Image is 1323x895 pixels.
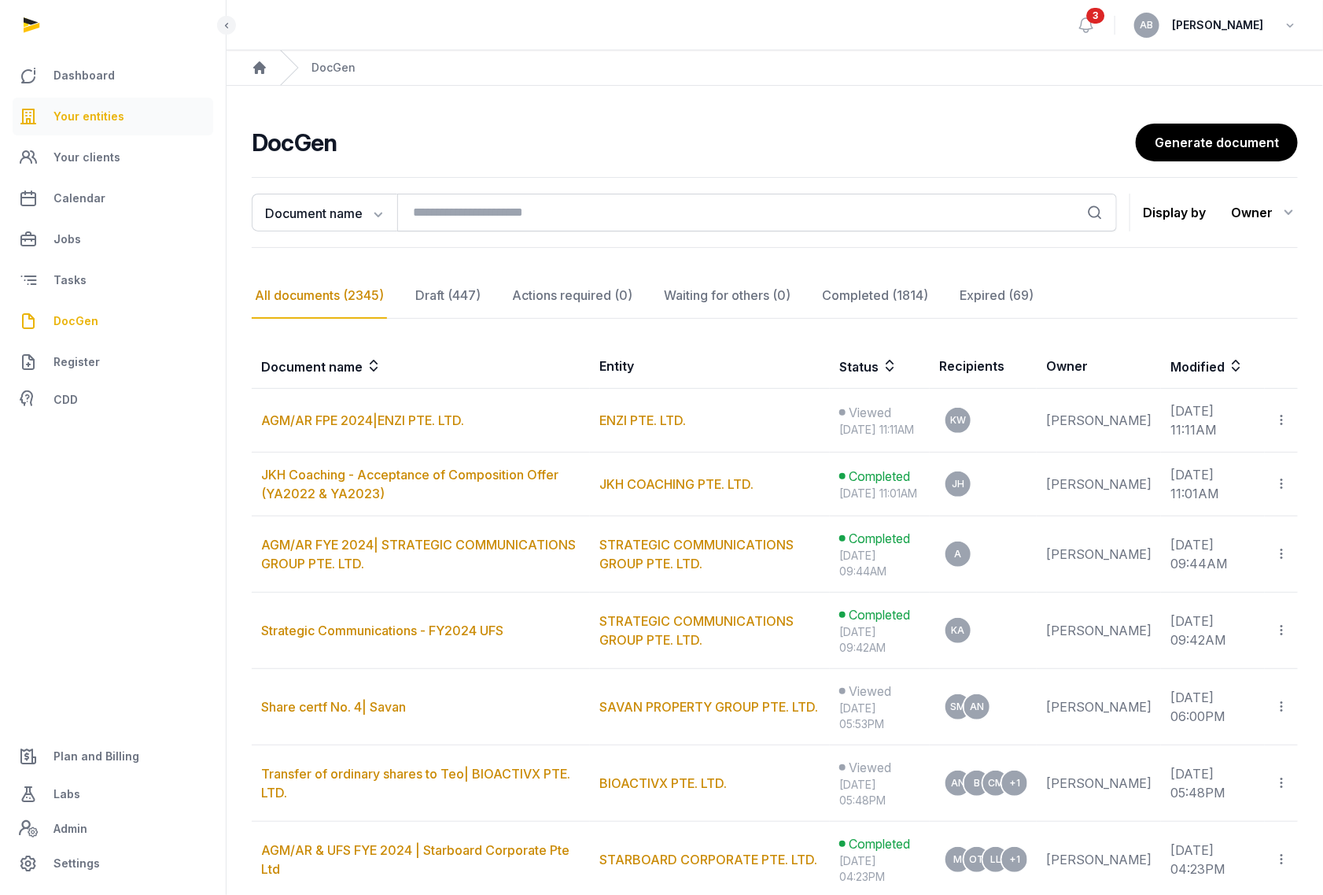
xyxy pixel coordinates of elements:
span: B [974,779,980,788]
a: Calendar [13,179,213,217]
span: CM [988,779,1004,788]
a: Admin [13,813,213,845]
td: [DATE] 11:11AM [1161,389,1265,453]
div: [DATE] 09:42AM [839,624,920,656]
a: Plan and Billing [13,738,213,775]
span: M [954,855,963,864]
nav: Breadcrumb [227,50,1323,86]
a: AGM/AR FYE 2024| STRATEGIC COMMUNICATIONS GROUP PTE. LTD. [261,537,576,571]
span: Viewed [849,682,891,701]
span: Register [53,353,100,372]
span: Your clients [53,148,120,167]
th: Status [830,344,930,389]
span: +1 [1009,779,1020,788]
span: SM [951,702,966,712]
span: Viewed [849,403,891,422]
a: JKH COACHING PTE. LTD. [599,476,754,492]
div: [DATE] 09:44AM [839,548,920,579]
span: Viewed [849,758,891,777]
a: AGM/AR & UFS FYE 2024 | Starboard Corporate Pte Ltd [261,842,569,877]
th: Recipients [930,344,1037,389]
span: Your entities [53,107,124,126]
a: Share certf No. 4| Savan [261,699,406,715]
a: CDD [13,384,213,416]
span: Calendar [53,189,105,208]
a: DocGen [13,302,213,340]
span: Jobs [53,230,81,249]
td: [DATE] 11:01AM [1161,453,1265,516]
h2: DocGen [252,128,1136,157]
td: [PERSON_NAME] [1037,745,1161,822]
div: Actions required (0) [509,273,636,319]
a: Labs [13,775,213,813]
div: [DATE] 05:48PM [839,777,920,808]
span: Completed [849,834,910,853]
a: STRATEGIC COMMUNICATIONS GROUP PTE. LTD. [599,537,794,571]
td: [DATE] 09:44AM [1161,516,1265,593]
a: Your entities [13,98,213,135]
a: SAVAN PROPERTY GROUP PTE. LTD. [599,699,818,715]
a: Register [13,343,213,381]
div: [DATE] 05:53PM [839,701,920,732]
span: 3 [1087,8,1105,24]
div: Completed (1814) [819,273,931,319]
div: Waiting for others (0) [661,273,794,319]
a: Tasks [13,261,213,299]
p: Display by [1143,200,1206,225]
span: [PERSON_NAME] [1172,16,1263,35]
a: STARBOARD CORPORATE PTE. LTD. [599,852,817,867]
div: [DATE] 04:23PM [839,853,920,885]
a: Settings [13,845,213,882]
span: Completed [849,605,910,624]
a: Dashboard [13,57,213,94]
div: DocGen [311,60,356,76]
span: CDD [53,390,78,409]
span: Admin [53,819,87,838]
span: Tasks [53,271,87,290]
span: KA [952,626,965,635]
th: Owner [1037,344,1161,389]
a: Strategic Communications - FY2024 UFS [261,623,503,638]
td: [DATE] 06:00PM [1161,669,1265,745]
span: AB [1141,20,1154,30]
div: Expired (69) [956,273,1037,319]
td: [DATE] 05:48PM [1161,745,1265,822]
div: [DATE] 11:01AM [839,486,920,501]
span: LL [990,855,1001,864]
a: JKH Coaching - Acceptance of Composition Offer (YA2022 & YA2023) [261,467,558,501]
td: [PERSON_NAME] [1037,593,1161,669]
span: KW [950,416,966,425]
td: [PERSON_NAME] [1037,453,1161,516]
span: OT [970,855,985,864]
a: ENZI PTE. LTD. [599,412,686,428]
span: JH [952,479,964,489]
span: AN [970,702,984,712]
th: Entity [590,344,830,389]
a: Your clients [13,139,213,176]
a: Transfer of ordinary shares to Teo| BIOACTIVX PTE. LTD. [261,766,570,801]
span: Labs [53,785,80,804]
span: AN [951,779,965,788]
td: [DATE] 09:42AM [1161,593,1265,669]
div: [DATE] 11:11AM [839,422,920,438]
button: AB [1134,13,1159,38]
nav: Tabs [252,273,1298,319]
a: BIOACTIVX PTE. LTD. [599,775,727,791]
td: [PERSON_NAME] [1037,669,1161,745]
span: Completed [849,467,910,486]
a: STRATEGIC COMMUNICATIONS GROUP PTE. LTD. [599,613,794,648]
span: Dashboard [53,66,115,85]
div: Draft (447) [412,273,484,319]
button: Document name [252,194,397,231]
th: Modified [1161,344,1298,389]
td: [PERSON_NAME] [1037,389,1161,453]
a: Generate document [1136,124,1298,161]
a: Jobs [13,220,213,258]
span: Settings [53,854,100,873]
div: All documents (2345) [252,273,387,319]
div: Owner [1231,200,1298,225]
span: A [955,549,962,559]
a: AGM/AR FPE 2024|ENZI PTE. LTD. [261,412,464,428]
span: Completed [849,529,910,548]
td: [PERSON_NAME] [1037,516,1161,593]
